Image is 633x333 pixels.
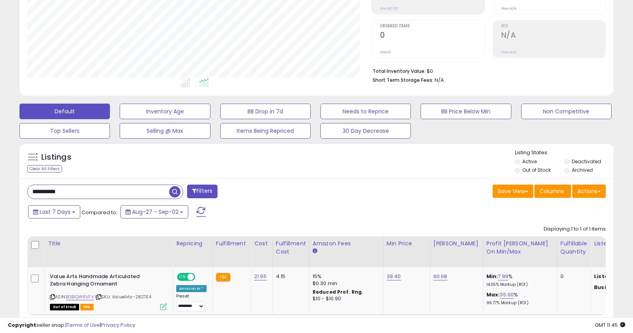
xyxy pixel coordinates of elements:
button: BB Price Below Min [421,104,511,119]
div: Fulfillment Cost [276,240,306,256]
label: Active [522,158,537,165]
div: 15% [313,273,377,280]
span: ROI [501,24,605,28]
div: $10 - $10.90 [313,296,377,302]
small: Prev: 0 [380,50,391,55]
label: Out of Stock [522,167,551,173]
button: Save View [493,185,533,198]
span: ON [178,274,187,280]
button: Items Being Repriced [220,123,311,139]
div: Fulfillment [216,240,248,248]
span: Ordered Items [380,24,484,28]
p: Listing States: [515,149,614,157]
b: Short Term Storage Fees: [373,77,433,83]
button: Last 7 Days [28,205,80,218]
h2: N/A [501,31,605,41]
button: Top Sellers [19,123,110,139]
div: Min Price [387,240,427,248]
th: The percentage added to the cost of goods (COGS) that forms the calculator for Min & Max prices. [483,236,557,267]
span: | SKU: ValueArts-2827E4 [95,294,151,300]
div: % [486,291,551,306]
small: Prev: $0.00 [380,6,398,11]
b: Value Arts Handmade Articulated Zebra Hanging Ornament [50,273,145,289]
div: Displaying 1 to 1 of 1 items [544,226,606,233]
a: 60.68 [433,273,447,280]
a: 7.99 [498,273,508,280]
a: 35.00 [500,291,514,299]
div: $0.30 min [313,280,377,287]
div: % [486,273,551,287]
button: Inventory Age [120,104,210,119]
button: Needs to Reprice [320,104,411,119]
b: Min: [486,273,498,280]
span: N/A [435,76,444,84]
div: seller snap | | [8,322,135,329]
li: $0 [373,66,600,75]
b: Max: [486,291,500,298]
div: Cost [254,240,269,248]
span: FBA [80,304,94,310]
b: Total Inventory Value: [373,68,426,74]
button: Default [19,104,110,119]
div: Amazon Fees [313,240,380,248]
div: Repricing [176,240,209,248]
span: All listings that are currently out of stock and unavailable for purchase on Amazon [50,304,79,310]
span: 2025-09-10 11:45 GMT [595,321,625,329]
p: 14.35% Markup (ROI) [486,282,551,287]
a: Terms of Use [67,321,100,329]
a: B0B1QW6VFV [66,294,94,300]
button: Aug-27 - Sep-02 [120,205,188,218]
div: Title [48,240,170,248]
h5: Listings [41,152,71,163]
span: OFF [194,274,207,280]
label: Deactivated [572,158,601,165]
span: Compared to: [81,209,117,216]
small: FBA [216,273,230,282]
div: Fulfillable Quantity [561,240,587,256]
small: Amazon Fees. [313,248,317,255]
div: 4.15 [276,273,303,280]
a: 39.40 [387,273,401,280]
a: 21.95 [254,273,267,280]
button: BB Drop in 7d [220,104,311,119]
b: Reduced Prof. Rng. [313,289,364,295]
div: Profit [PERSON_NAME] on Min/Max [486,240,554,256]
small: Prev: N/A [501,6,516,11]
button: Non Competitive [521,104,612,119]
div: ASIN: [50,273,167,309]
div: 0 [561,273,585,280]
div: Amazon AI * [176,285,207,292]
b: Listed Price: [594,273,629,280]
a: Privacy Policy [101,321,135,329]
button: Filters [187,185,217,198]
div: [PERSON_NAME] [433,240,480,248]
label: Archived [572,167,593,173]
button: Actions [572,185,606,198]
button: Columns [534,185,571,198]
span: Columns [539,187,564,195]
button: Selling @ Max [120,123,210,139]
h2: 0 [380,31,484,41]
small: Prev: N/A [501,50,516,55]
div: Clear All Filters [27,165,62,173]
span: Last 7 Days [40,208,71,216]
span: Aug-27 - Sep-02 [132,208,179,216]
button: 30 Day Decrease [320,123,411,139]
div: Preset: [176,294,207,311]
p: 96.77% Markup (ROI) [486,300,551,306]
strong: Copyright [8,321,36,329]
